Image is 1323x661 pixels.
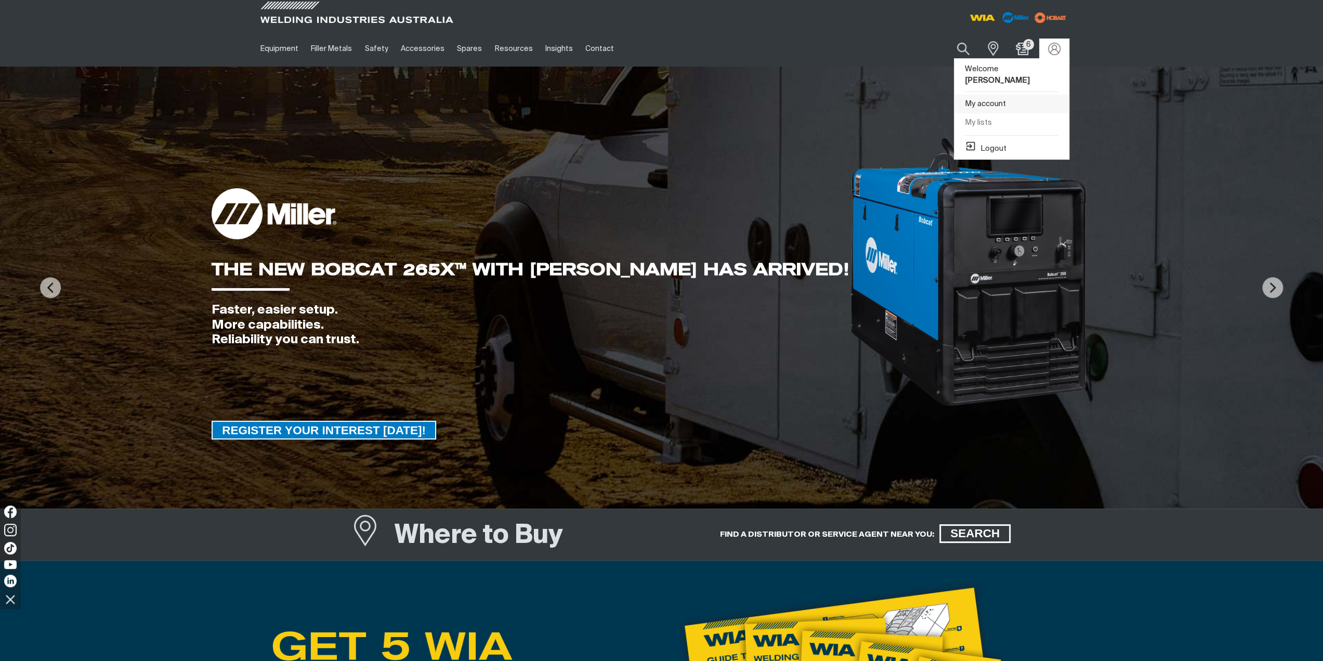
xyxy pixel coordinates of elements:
[4,524,17,536] img: Instagram
[2,590,19,608] img: hide socials
[254,31,305,67] a: Equipment
[965,76,1030,84] b: [PERSON_NAME]
[305,31,358,67] a: Filler Metals
[539,31,579,67] a: Insights
[212,261,849,278] div: THE NEW BOBCAT 265X™ WITH [PERSON_NAME] HAS ARRIVED!
[212,303,849,347] div: Faster, easier setup. More capabilities. Reliability you can trust.
[720,529,934,539] h5: FIND A DISTRIBUTOR OR SERVICE AGENT NEAR YOU:
[352,518,395,556] a: Where to Buy
[451,31,488,67] a: Spares
[395,31,451,67] a: Accessories
[954,95,1069,114] a: My account
[40,277,61,298] img: PrevArrow
[4,575,17,587] img: LinkedIn
[933,36,981,61] input: Product name or item number...
[4,560,17,569] img: YouTube
[212,421,436,439] a: REGISTER YOUR INTEREST TODAY!
[1262,277,1283,298] img: NextArrow
[4,542,17,554] img: TikTok
[213,421,435,439] span: REGISTER YOUR INTEREST [DATE]!
[939,524,1011,543] a: SEARCH
[965,140,1006,153] button: Logout
[4,506,17,518] img: Facebook
[254,31,866,67] nav: Main
[946,36,981,61] button: Search products
[395,519,563,553] h1: Where to Buy
[488,31,539,67] a: Resources
[358,31,394,67] a: Safety
[941,524,1009,543] span: SEARCH
[954,113,1069,133] a: My lists
[579,31,620,67] a: Contact
[1031,10,1069,25] img: miller
[965,65,1030,85] span: Welcome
